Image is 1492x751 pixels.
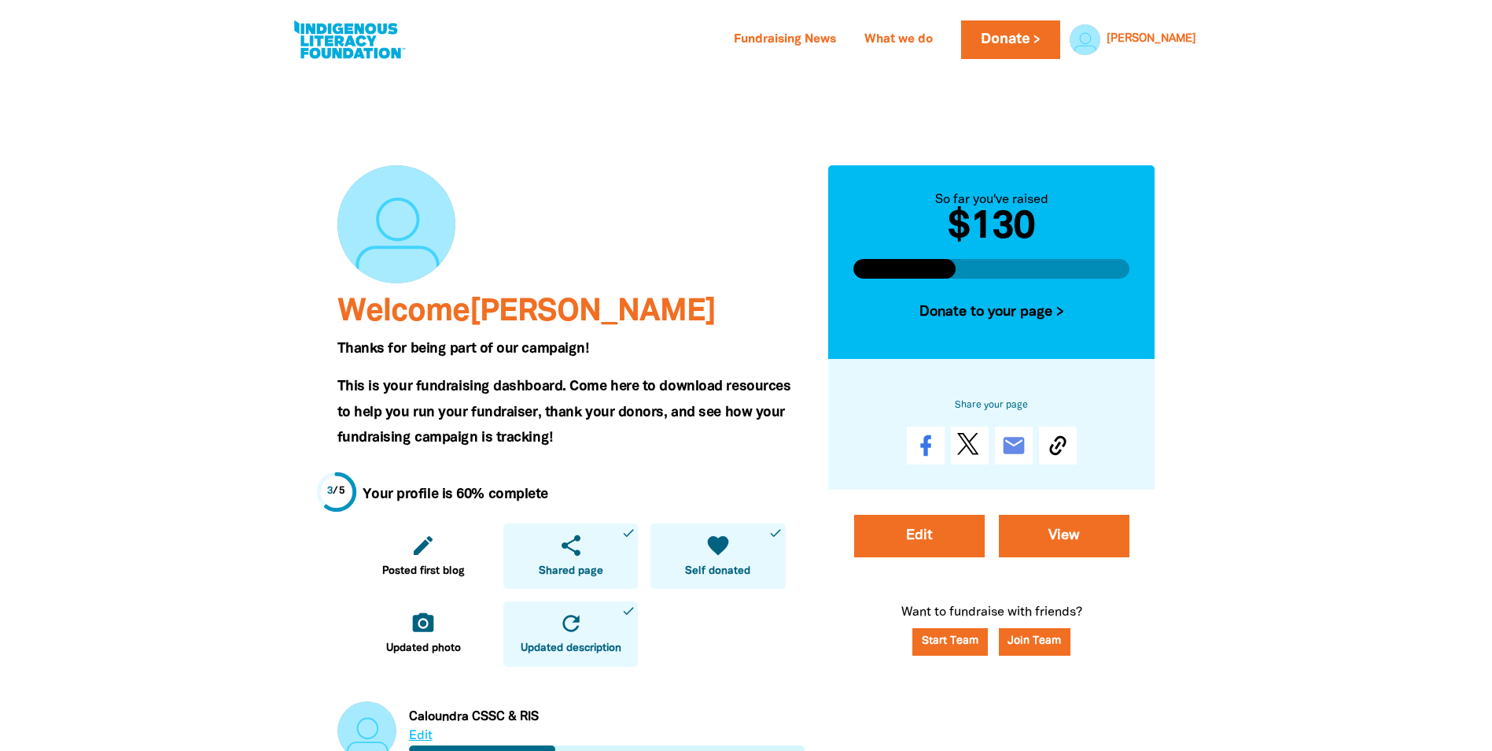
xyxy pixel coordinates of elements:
div: / 5 [327,484,345,499]
button: Join Team [999,628,1071,656]
span: Welcome [PERSON_NAME] [337,298,716,327]
span: Updated photo [386,641,461,657]
a: email [995,427,1033,464]
a: What we do [855,28,942,53]
i: favorite [705,533,731,558]
a: shareShared pagedone [503,523,638,589]
a: Start Team [912,628,988,656]
i: email [1001,433,1026,458]
span: Shared page [539,564,603,579]
div: So far you've raised [853,191,1130,209]
i: done [768,526,783,540]
a: Fundraising News [724,28,845,53]
a: Edit [854,515,985,557]
a: Post [951,427,989,464]
strong: Your profile is 60% complete [363,488,548,501]
span: This is your fundraising dashboard. Come here to download resources to help you run your fundrais... [337,380,791,444]
a: editPosted first blog [356,523,491,589]
i: refresh [558,611,584,636]
h6: Share your page [853,397,1130,414]
span: Posted first blog [382,564,465,579]
button: Copy Link [1039,427,1077,464]
a: refreshUpdated descriptiondone [503,601,638,667]
i: edit [411,533,436,558]
span: Thanks for being part of our campaign! [337,342,589,355]
span: Updated description [521,641,621,657]
a: Donate [961,20,1060,59]
i: camera_alt [411,611,436,636]
span: 3 [327,486,333,496]
a: View [999,515,1129,557]
h2: $130 [853,209,1130,247]
i: done [621,604,635,618]
span: Self donated [685,564,750,579]
p: Want to fundraise with friends? [828,603,1155,679]
i: done [621,526,635,540]
i: share [558,533,584,558]
a: Share [907,427,945,464]
a: camera_altUpdated photo [356,601,491,667]
a: favoriteSelf donateddone [650,523,785,589]
button: Donate to your page > [853,291,1130,334]
a: [PERSON_NAME] [1107,34,1196,45]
